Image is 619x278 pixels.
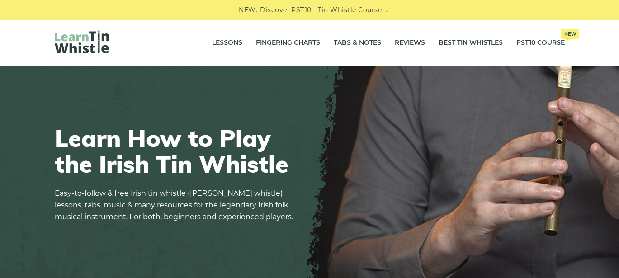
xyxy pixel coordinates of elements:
a: Reviews [395,32,425,54]
a: Best Tin Whistles [439,32,503,54]
a: Lessons [212,32,242,54]
span: New [561,29,579,39]
a: Fingering Charts [256,32,320,54]
img: LearnTinWhistle.com [55,30,109,53]
p: Easy-to-follow & free Irish tin whistle ([PERSON_NAME] whistle) lessons, tabs, music & many resou... [55,188,299,223]
a: Tabs & Notes [334,32,381,54]
a: PST10 CourseNew [516,32,565,54]
h1: Learn How to Play the Irish Tin Whistle [55,125,299,177]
